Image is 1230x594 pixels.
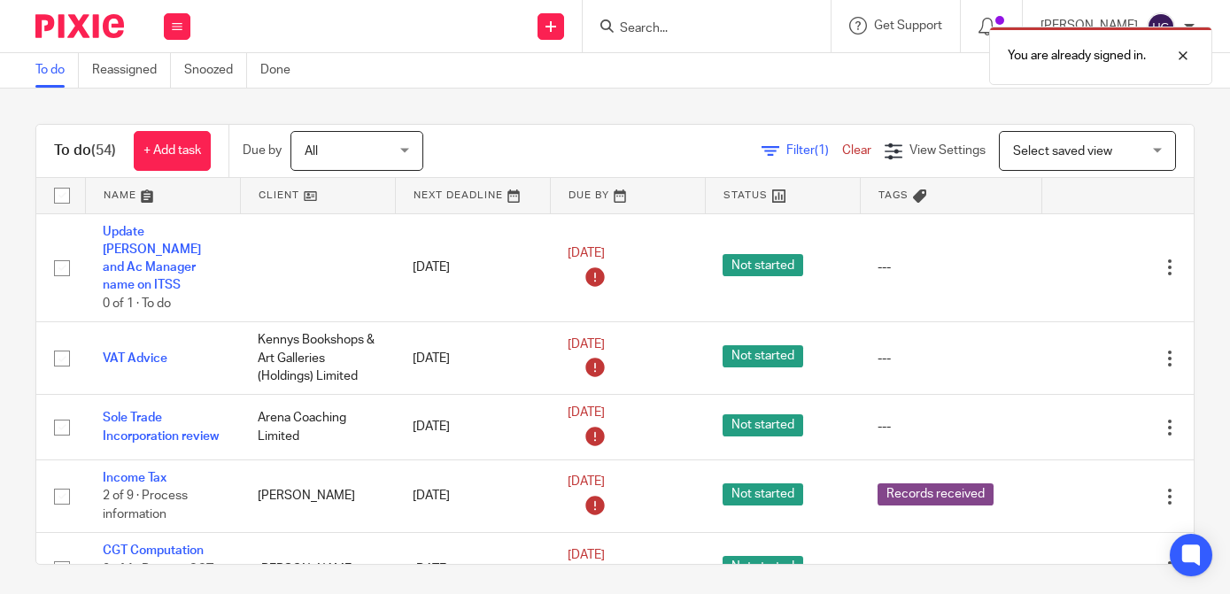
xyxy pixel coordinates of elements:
[103,412,219,442] a: Sole Trade Incorporation review
[878,350,1024,367] div: ---
[134,131,211,171] a: + Add task
[103,490,188,521] span: 2 of 9 · Process information
[184,53,247,88] a: Snoozed
[878,483,994,505] span: Records received
[91,143,116,158] span: (54)
[723,345,803,367] span: Not started
[723,254,803,276] span: Not started
[878,258,1024,276] div: ---
[103,544,204,557] a: CGT Computation
[240,459,395,532] td: [PERSON_NAME]
[815,144,829,157] span: (1)
[103,563,213,594] span: 0 of 1 · Prepare CGT comp
[1147,12,1175,41] img: svg%3E
[568,476,605,489] span: [DATE]
[568,407,605,420] span: [DATE]
[103,226,201,292] a: Update [PERSON_NAME] and Ac Manager name on ITSS
[568,549,605,561] span: [DATE]
[54,142,116,160] h1: To do
[1013,145,1112,158] span: Select saved view
[35,14,124,38] img: Pixie
[240,395,395,460] td: Arena Coaching Limited
[842,144,871,157] a: Clear
[878,418,1024,436] div: ---
[243,142,282,159] p: Due by
[723,483,803,505] span: Not started
[240,322,395,395] td: Kennys Bookshops & Art Galleries (Holdings) Limited
[35,53,79,88] a: To do
[568,338,605,351] span: [DATE]
[1008,47,1146,65] p: You are already signed in.
[103,472,166,484] a: Income Tax
[395,213,550,322] td: [DATE]
[305,145,318,158] span: All
[786,144,842,157] span: Filter
[723,556,803,578] span: Not started
[878,190,909,200] span: Tags
[395,459,550,532] td: [DATE]
[103,352,167,365] a: VAT Advice
[568,247,605,259] span: [DATE]
[260,53,304,88] a: Done
[395,322,550,395] td: [DATE]
[909,144,986,157] span: View Settings
[395,395,550,460] td: [DATE]
[723,414,803,436] span: Not started
[92,53,171,88] a: Reassigned
[103,297,171,310] span: 0 of 1 · To do
[878,560,1024,578] div: ---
